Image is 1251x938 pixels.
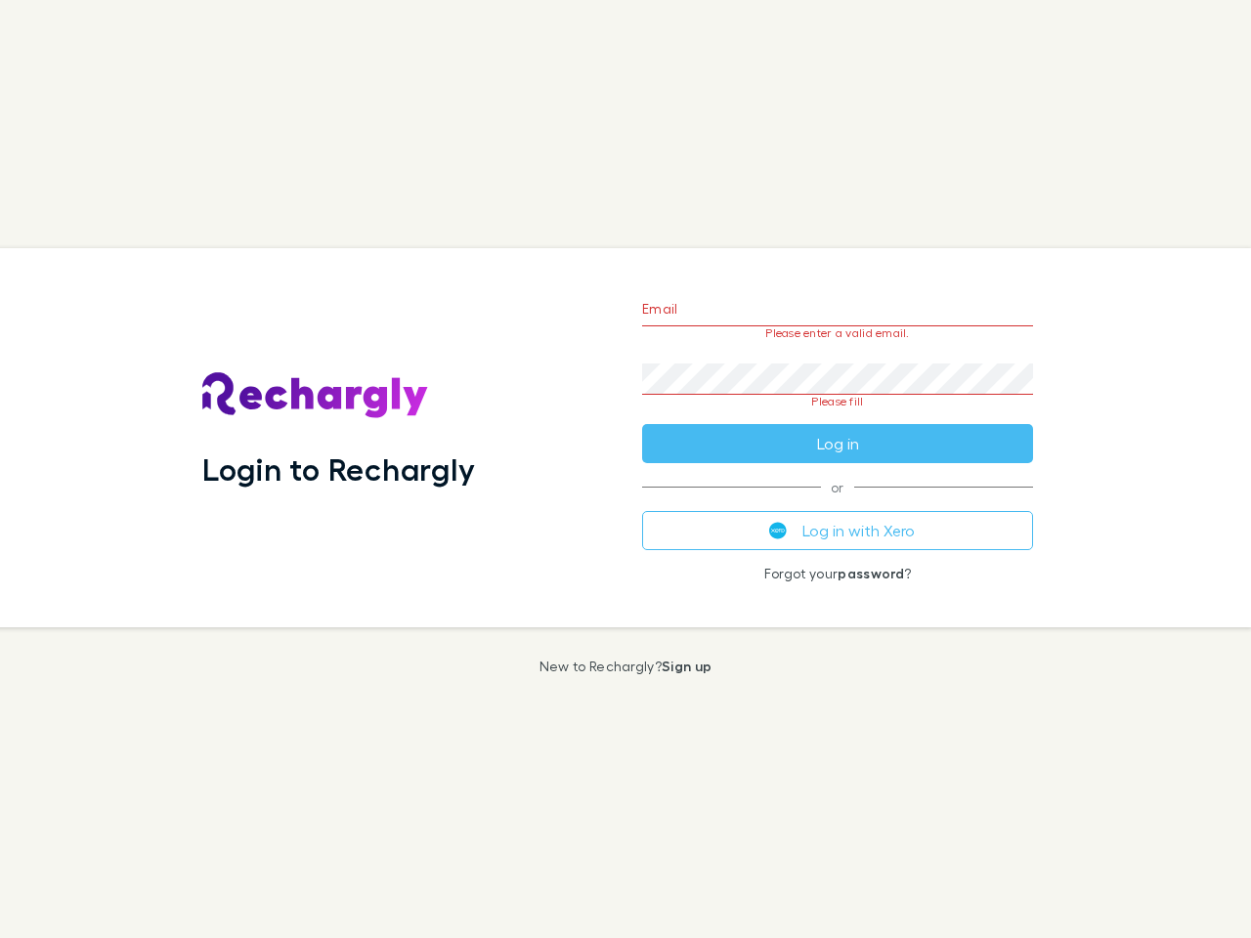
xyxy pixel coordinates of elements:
[202,450,475,488] h1: Login to Rechargly
[838,565,904,581] a: password
[642,487,1033,488] span: or
[202,372,429,419] img: Rechargly's Logo
[642,395,1033,408] p: Please fill
[662,658,712,674] a: Sign up
[642,424,1033,463] button: Log in
[769,522,787,539] img: Xero's logo
[642,326,1033,340] p: Please enter a valid email.
[642,566,1033,581] p: Forgot your ?
[642,511,1033,550] button: Log in with Xero
[1185,872,1231,918] iframe: Intercom live chat
[539,659,712,674] p: New to Rechargly?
